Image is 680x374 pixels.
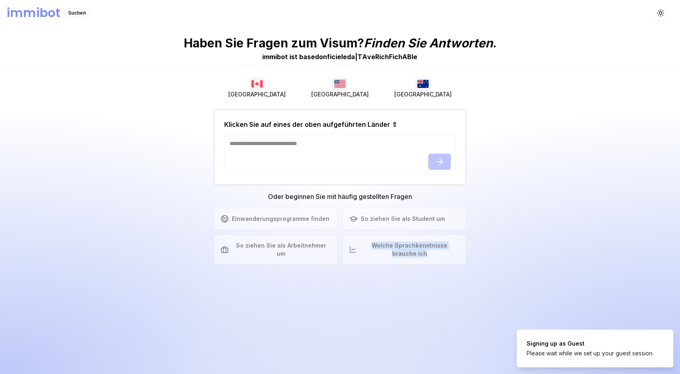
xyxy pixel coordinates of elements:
[337,53,341,61] font: e
[343,53,347,61] font: e
[184,36,364,50] font: Haben Sie Fragen zum Visum?
[330,53,331,61] font: i
[268,192,412,201] font: Oder beginnen Sie mit häufig gestellten Fragen
[319,53,323,61] font: o
[315,53,319,61] font: d
[311,53,315,61] font: e
[307,53,311,61] font: s
[412,53,413,61] font: l
[402,53,407,61] font: A
[367,53,371,61] font: v
[394,91,452,98] font: [GEOGRAPHIC_DATA]
[527,349,654,357] div: Please wait while we set up your guest session.
[371,53,375,61] font: e
[68,10,86,16] font: Suchen
[323,53,327,61] font: n
[493,36,497,50] font: .
[327,53,330,61] font: f
[341,53,343,61] font: l
[262,53,297,61] font: immibot ist
[364,36,493,50] font: Finden Sie Antworten
[332,77,348,90] img: USA-Flagge
[379,53,389,61] font: ich
[351,53,355,61] font: a
[362,53,367,61] font: A
[347,53,351,61] font: d
[389,53,393,61] font: F
[355,53,357,61] font: |
[299,53,303,61] font: b
[249,77,265,90] img: Kanada-Flagge
[415,77,431,90] img: Australien Flagge
[336,53,337,61] font: i
[407,53,412,61] font: B
[303,53,307,61] font: a
[413,53,417,61] font: e
[331,53,336,61] font: c
[375,53,379,61] font: R
[228,91,286,98] font: [GEOGRAPHIC_DATA]
[224,120,397,128] font: Klicken Sie auf eines der oben aufgeführten Länder ⇧
[6,4,60,21] font: immibot
[393,53,402,61] font: ich
[311,91,369,98] font: [GEOGRAPHIC_DATA]
[527,340,654,348] div: Signing up as Guest
[357,53,362,61] font: T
